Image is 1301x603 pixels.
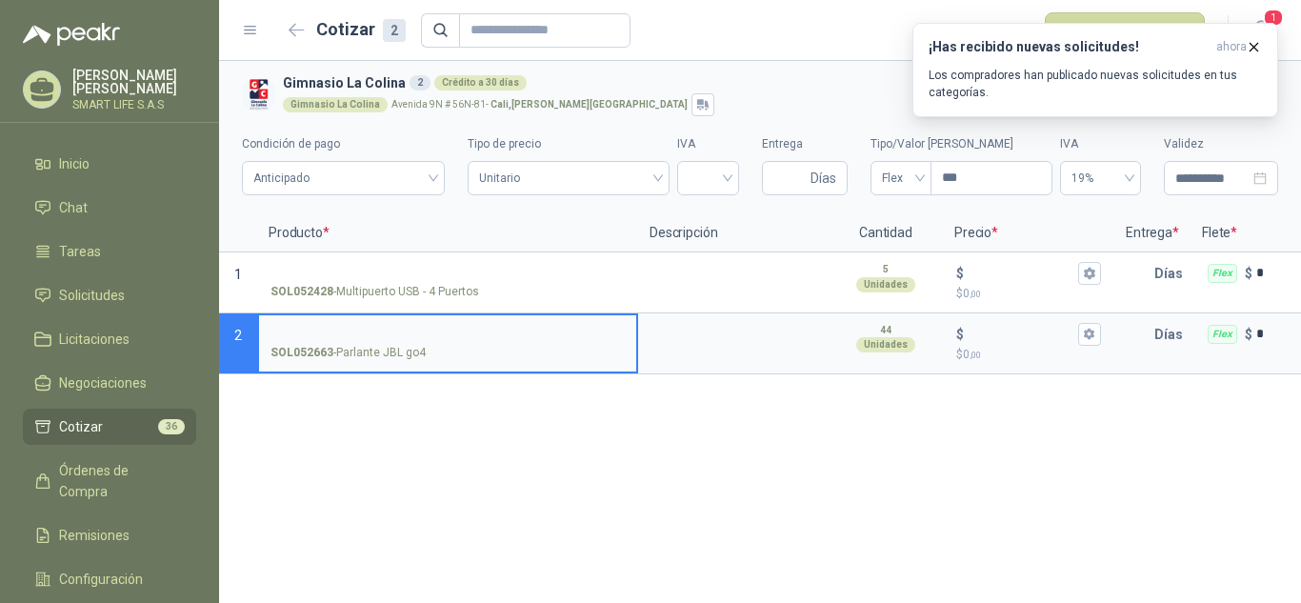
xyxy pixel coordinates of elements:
label: IVA [677,135,739,153]
a: Tareas [23,233,196,270]
div: Crédito a 30 días [434,75,527,90]
h3: Gimnasio La Colina [283,72,1271,93]
span: ,00 [970,350,981,360]
span: 36 [158,419,185,434]
a: Remisiones [23,517,196,553]
p: Días [1154,315,1191,353]
p: $ [1245,263,1252,284]
strong: SOL052428 [270,283,333,301]
div: Flex [1208,264,1237,283]
span: Cotizar [59,416,103,437]
span: Remisiones [59,525,130,546]
h3: ¡Has recibido nuevas solicitudes! [929,39,1209,55]
div: 2 [410,75,430,90]
div: Gimnasio La Colina [283,97,388,112]
p: $ [956,263,964,284]
span: 2 [234,328,242,343]
p: $ [1245,324,1252,345]
p: $ [956,324,964,345]
input: $$0,00 [968,327,1074,341]
span: ahora [1216,39,1247,55]
p: - Multipuerto USB - 4 Puertos [270,283,479,301]
p: - Parlante JBL go4 [270,344,426,362]
strong: SOL052663 [270,344,333,362]
button: 1 [1244,13,1278,48]
span: Unitario [479,164,657,192]
p: $ [956,285,1101,303]
span: Solicitudes [59,285,125,306]
div: Unidades [856,337,915,352]
a: Solicitudes [23,277,196,313]
a: Inicio [23,146,196,182]
p: Producto [257,214,638,252]
a: Órdenes de Compra [23,452,196,510]
span: Órdenes de Compra [59,460,178,502]
p: $ [956,346,1101,364]
span: Licitaciones [59,329,130,350]
label: Tipo/Valor [PERSON_NAME] [871,135,1052,153]
img: Logo peakr [23,23,120,46]
div: 2 [383,19,406,42]
span: Días [811,162,836,194]
p: SMART LIFE S.A.S [72,99,196,111]
label: Tipo de precio [468,135,669,153]
img: Company Logo [242,78,275,111]
label: IVA [1060,135,1141,153]
p: Los compradores han publicado nuevas solicitudes en tus categorías. [929,67,1262,101]
span: 1 [1263,9,1284,27]
span: 19% [1071,164,1130,192]
span: Negociaciones [59,372,147,393]
a: Chat [23,190,196,226]
span: 1 [234,267,242,282]
span: Configuración [59,569,143,590]
span: 0 [963,348,981,361]
span: Chat [59,197,88,218]
div: Unidades [856,277,915,292]
button: $$0,00 [1078,323,1101,346]
p: Descripción [638,214,829,252]
label: Condición de pago [242,135,445,153]
a: Licitaciones [23,321,196,357]
p: Precio [943,214,1114,252]
p: Cantidad [829,214,943,252]
p: Entrega [1114,214,1191,252]
button: Publicar cotizaciones [1045,12,1205,49]
button: $$0,00 [1078,262,1101,285]
button: ¡Has recibido nuevas solicitudes!ahora Los compradores han publicado nuevas solicitudes en tus ca... [912,23,1278,117]
span: Flex [882,164,920,192]
a: Configuración [23,561,196,597]
p: Avenida 9N # 56N-81 - [391,100,688,110]
div: Flex [1208,325,1237,344]
a: Cotizar36 [23,409,196,445]
strong: Cali , [PERSON_NAME][GEOGRAPHIC_DATA] [490,99,688,110]
input: SOL052428-Multipuerto USB - 4 Puertos [270,267,625,281]
span: ,00 [970,289,981,299]
a: Negociaciones [23,365,196,401]
input: SOL052663-Parlante JBL go4 [270,328,625,342]
p: Días [1154,254,1191,292]
h2: Cotizar [316,16,406,43]
span: Tareas [59,241,101,262]
input: $$0,00 [968,266,1074,280]
span: Inicio [59,153,90,174]
span: Anticipado [253,164,433,192]
label: Entrega [762,135,848,153]
span: 0 [963,287,981,300]
label: Validez [1164,135,1278,153]
p: 44 [880,323,891,338]
p: [PERSON_NAME] [PERSON_NAME] [72,69,196,95]
p: 5 [883,262,889,277]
